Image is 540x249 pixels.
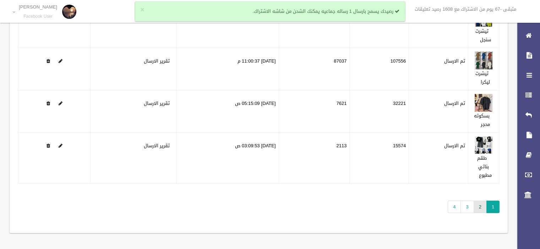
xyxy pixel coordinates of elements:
[350,6,409,48] td: 28127
[279,48,350,90] td: 87037
[475,99,492,108] a: Edit
[444,142,465,150] label: تم الارسال
[279,90,350,133] td: 7621
[474,111,490,129] a: بسكوته محجر
[144,99,170,108] a: تقرير الارسال
[350,48,409,90] td: 107556
[477,154,492,180] a: طقم بناتي مطبوع
[475,141,492,150] a: Edit
[176,90,279,133] td: [DATE] 05:15:09 ص
[140,6,144,14] button: ×
[176,48,279,90] td: [DATE] 11:00:37 م
[176,6,279,48] td: [DATE] 02:17:01 ص
[350,133,409,184] td: 15574
[475,69,490,86] a: تيشرت ليكرا
[19,4,57,10] p: [PERSON_NAME]
[475,27,491,44] a: تيشرت سنجل
[144,57,170,65] a: تقرير الارسال
[448,201,461,213] a: 4
[144,141,170,150] a: تقرير الارسال
[279,133,350,184] td: 2113
[176,133,279,184] td: [DATE] 03:09:53 ص
[475,52,492,69] img: 638936715053871969.jpg
[460,201,474,213] a: 3
[135,1,405,21] div: رصيدك يسمح بارسال 1 رساله جماعيه يمكنك الشحن من شاشه الاشتراك.
[59,141,62,150] a: Edit
[279,6,350,48] td: 9584
[19,14,57,19] small: Facebook User
[475,57,492,65] a: Edit
[59,57,62,65] a: Edit
[444,99,465,108] label: تم الارسال
[475,136,492,154] img: 638936731135407695.jpg
[486,201,500,213] span: 1
[474,201,487,213] a: 2
[59,99,62,108] a: Edit
[350,90,409,133] td: 32221
[475,94,492,112] img: 638936717155395993.jpg
[444,57,465,65] label: تم الارسال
